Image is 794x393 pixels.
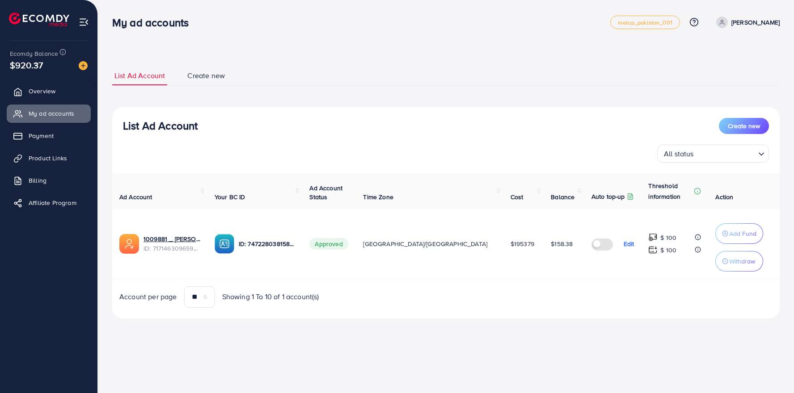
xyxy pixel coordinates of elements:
[363,239,487,248] span: [GEOGRAPHIC_DATA]/[GEOGRAPHIC_DATA]
[729,228,756,239] p: Add Fund
[29,109,74,118] span: My ad accounts
[648,233,658,242] img: top-up amount
[112,16,196,29] h3: My ad accounts
[7,149,91,167] a: Product Links
[239,238,296,249] p: ID: 7472280381585227777
[123,119,198,132] h3: List Ad Account
[79,17,89,27] img: menu
[114,71,165,81] span: List Ad Account
[756,353,787,386] iframe: Chat
[551,239,573,248] span: $158.38
[309,238,348,250] span: Approved
[29,198,76,207] span: Affiliate Program
[309,184,342,201] span: Ad Account Status
[511,192,524,201] span: Cost
[715,251,763,272] button: Withdraw
[7,127,91,145] a: Payment
[731,17,780,28] p: [PERSON_NAME]
[660,245,676,255] p: $ 100
[10,49,58,58] span: Ecomdy Balance
[648,245,658,255] img: top-up amount
[29,154,67,163] span: Product Links
[9,13,69,26] img: logo
[648,180,692,202] p: Threshold information
[729,256,755,267] p: Withdraw
[119,292,177,302] span: Account per page
[215,192,245,201] span: Your BC ID
[715,192,733,201] span: Action
[697,146,755,160] input: Search for option
[7,171,91,189] a: Billing
[222,292,319,302] span: Showing 1 To 10 of 1 account(s)
[10,59,43,71] span: $920.37
[660,232,676,243] p: $ 100
[610,16,680,29] a: metap_pakistan_001
[144,234,200,243] a: 1009881 _ [PERSON_NAME] New
[119,192,152,201] span: Ad Account
[551,192,574,201] span: Balance
[715,223,763,244] button: Add Fund
[29,176,46,185] span: Billing
[144,244,200,253] span: ID: 7171463096597299201
[363,192,393,201] span: Time Zone
[728,121,760,130] span: Create new
[7,82,91,100] a: Overview
[29,131,54,140] span: Payment
[215,234,234,254] img: ic-ba-acc.ded83a64.svg
[29,87,55,96] span: Overview
[511,239,534,248] span: $195379
[657,145,769,163] div: Search for option
[7,194,91,212] a: Affiliate Program
[79,61,88,70] img: image
[713,17,780,28] a: [PERSON_NAME]
[7,105,91,122] a: My ad accounts
[624,238,634,249] p: Edit
[618,20,672,25] span: metap_pakistan_001
[591,191,625,202] p: Auto top-up
[719,118,769,134] button: Create new
[662,147,696,160] span: All status
[187,71,225,81] span: Create new
[119,234,139,254] img: ic-ads-acc.e4c84228.svg
[144,234,200,253] div: <span class='underline'>1009881 _ Qasim Naveed New</span></br>7171463096597299201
